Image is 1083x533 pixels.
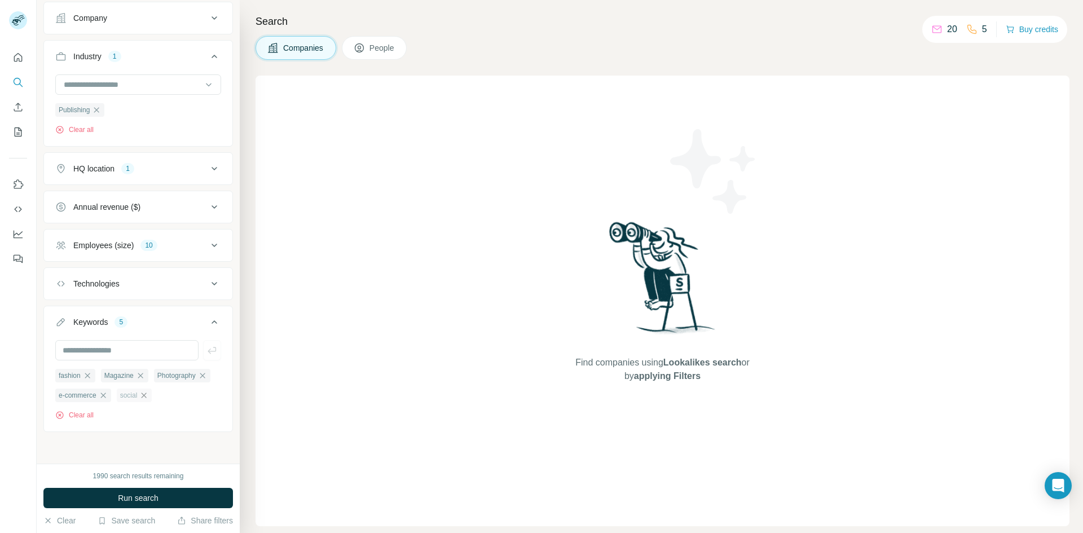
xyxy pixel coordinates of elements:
[634,371,701,381] span: applying Filters
[73,163,115,174] div: HQ location
[73,12,107,24] div: Company
[140,240,157,250] div: 10
[43,488,233,508] button: Run search
[283,42,324,54] span: Companies
[177,515,233,526] button: Share filters
[9,72,27,92] button: Search
[604,219,721,345] img: Surfe Illustration - Woman searching with binoculars
[256,14,1069,29] h4: Search
[43,515,76,526] button: Clear
[98,515,155,526] button: Save search
[157,371,196,381] span: Photography
[73,316,108,328] div: Keywords
[73,240,134,251] div: Employees (size)
[663,121,764,222] img: Surfe Illustration - Stars
[572,356,752,383] span: Find companies using or by
[663,358,742,367] span: Lookalikes search
[9,174,27,195] button: Use Surfe on LinkedIn
[73,201,140,213] div: Annual revenue ($)
[9,122,27,142] button: My lists
[118,492,159,504] span: Run search
[44,193,232,221] button: Annual revenue ($)
[44,270,232,297] button: Technologies
[93,471,184,481] div: 1990 search results remaining
[982,23,987,36] p: 5
[44,309,232,340] button: Keywords5
[55,125,94,135] button: Clear all
[104,371,134,381] span: Magazine
[44,155,232,182] button: HQ location1
[1006,21,1058,37] button: Buy credits
[59,105,90,115] span: Publishing
[9,249,27,269] button: Feedback
[44,43,232,74] button: Industry1
[44,5,232,32] button: Company
[9,199,27,219] button: Use Surfe API
[9,224,27,244] button: Dashboard
[9,47,27,68] button: Quick start
[369,42,395,54] span: People
[73,51,102,62] div: Industry
[108,51,121,61] div: 1
[59,390,96,400] span: e-commerce
[947,23,957,36] p: 20
[73,278,120,289] div: Technologies
[55,410,94,420] button: Clear all
[59,371,81,381] span: fashion
[121,164,134,174] div: 1
[120,390,138,400] span: social
[115,317,127,327] div: 5
[9,97,27,117] button: Enrich CSV
[44,232,232,259] button: Employees (size)10
[1045,472,1072,499] div: Open Intercom Messenger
